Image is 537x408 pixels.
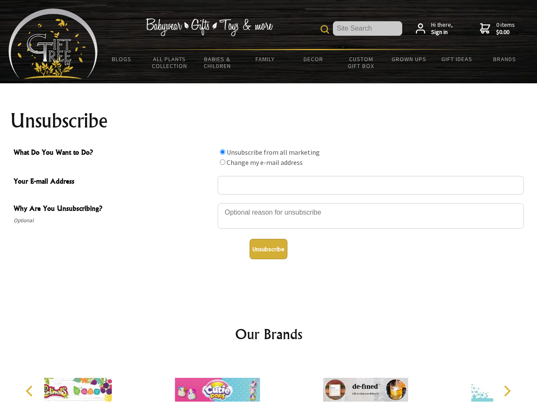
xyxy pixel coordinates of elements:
a: Babies & Children [193,50,242,75]
strong: $0.00 [496,28,515,36]
a: All Plants Collection [146,50,194,75]
a: Family [242,50,290,68]
input: What Do You Want to Do? [220,149,225,155]
img: Babyware - Gifts - Toys and more... [9,8,98,79]
span: Hi there, [431,21,453,36]
label: Change my e-mail address [227,158,303,167]
img: Babywear - Gifts - Toys & more [145,18,273,36]
a: Brands [481,50,529,68]
button: Next [497,382,516,400]
strong: Sign in [431,28,453,36]
img: product search [321,25,329,34]
a: Grown Ups [385,50,433,68]
textarea: Why Are You Unsubscribing? [218,203,524,229]
button: Previous [21,382,40,400]
span: Your E-mail Address [14,176,213,188]
input: Site Search [333,21,402,36]
label: Unsubscribe from all marketing [227,148,320,156]
h1: Unsubscribe [10,110,527,131]
button: Unsubscribe [250,239,287,259]
a: 0 items$0.00 [480,21,515,36]
a: Decor [289,50,337,68]
input: What Do You Want to Do? [220,159,225,165]
span: What Do You Want to Do? [14,147,213,159]
h2: Our Brands [17,324,520,344]
span: Why Are You Unsubscribing? [14,203,213,215]
span: 0 items [496,21,515,36]
a: Hi there,Sign in [416,21,453,36]
a: Custom Gift Box [337,50,385,75]
a: BLOGS [98,50,146,68]
span: Optional [14,215,213,226]
a: Gift Ideas [433,50,481,68]
input: Your E-mail Address [218,176,524,195]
